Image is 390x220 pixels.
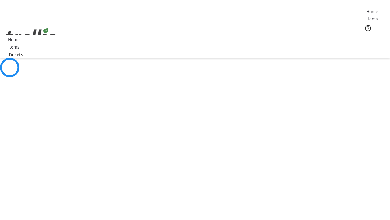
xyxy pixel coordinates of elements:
span: Home [8,36,20,43]
span: Items [8,44,19,50]
button: Help [362,22,374,34]
a: Tickets [362,35,386,42]
img: Orient E2E Organization CqHrCUIKGa's Logo [4,21,58,52]
span: Home [366,8,378,15]
span: Tickets [9,51,23,58]
span: Tickets [367,35,381,42]
a: Items [4,44,23,50]
a: Home [362,8,382,15]
a: Items [362,16,382,22]
span: Items [367,16,378,22]
a: Tickets [4,51,28,58]
a: Home [4,36,23,43]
